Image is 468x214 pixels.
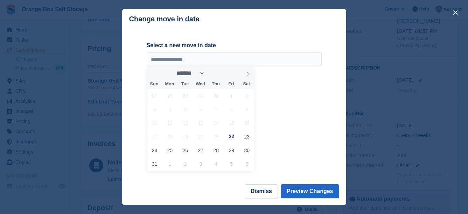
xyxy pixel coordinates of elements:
span: August 18, 2025 [163,130,177,143]
span: August 7, 2025 [209,102,223,116]
select: Month [174,70,205,77]
span: July 31, 2025 [209,89,223,102]
span: August 8, 2025 [225,102,238,116]
span: July 27, 2025 [148,89,161,102]
span: Mon [162,82,177,86]
span: August 26, 2025 [179,143,192,157]
span: July 30, 2025 [194,89,208,102]
span: August 13, 2025 [194,116,208,130]
span: August 25, 2025 [163,143,177,157]
span: August 24, 2025 [148,143,161,157]
span: August 3, 2025 [148,102,161,116]
span: August 12, 2025 [179,116,192,130]
span: September 2, 2025 [179,157,192,171]
span: August 1, 2025 [225,89,238,102]
button: Dismiss [245,184,278,198]
span: August 4, 2025 [163,102,177,116]
span: August 2, 2025 [240,89,254,102]
span: September 6, 2025 [240,157,254,171]
span: August 27, 2025 [194,143,208,157]
span: August 31, 2025 [148,157,161,171]
span: Tue [177,82,193,86]
span: August 15, 2025 [225,116,238,130]
p: Change move in date [129,15,200,23]
span: August 14, 2025 [209,116,223,130]
span: July 28, 2025 [163,89,177,102]
span: August 30, 2025 [240,143,254,157]
span: Fri [223,82,239,86]
span: September 4, 2025 [209,157,223,171]
span: August 22, 2025 [225,130,238,143]
span: September 5, 2025 [225,157,238,171]
span: September 1, 2025 [163,157,177,171]
span: August 17, 2025 [148,130,161,143]
span: September 3, 2025 [194,157,208,171]
span: August 21, 2025 [209,130,223,143]
span: August 11, 2025 [163,116,177,130]
span: Sun [147,82,162,86]
span: August 29, 2025 [225,143,238,157]
span: Sat [239,82,254,86]
span: August 6, 2025 [194,102,208,116]
button: Preview Changes [281,184,339,198]
button: close [450,7,461,18]
label: Select a new move in date [147,41,322,50]
span: August 19, 2025 [179,130,192,143]
span: Wed [193,82,208,86]
span: August 16, 2025 [240,116,254,130]
span: August 20, 2025 [194,130,208,143]
span: August 28, 2025 [209,143,223,157]
span: August 23, 2025 [240,130,254,143]
span: August 9, 2025 [240,102,254,116]
span: July 29, 2025 [179,89,192,102]
span: Thu [208,82,223,86]
input: Year [205,70,227,77]
span: August 10, 2025 [148,116,161,130]
span: August 5, 2025 [179,102,192,116]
